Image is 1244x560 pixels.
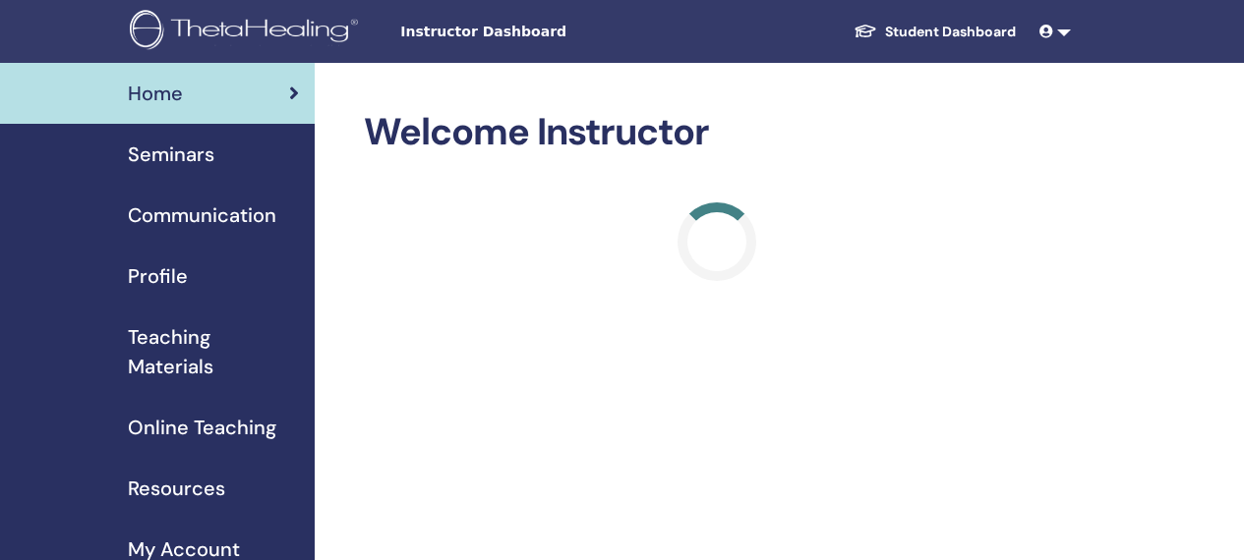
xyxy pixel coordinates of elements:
[128,261,188,291] span: Profile
[838,14,1032,50] a: Student Dashboard
[128,474,225,503] span: Resources
[128,79,183,108] span: Home
[130,10,365,54] img: logo.png
[128,200,276,230] span: Communication
[364,110,1071,155] h2: Welcome Instructor
[400,22,695,42] span: Instructor Dashboard
[854,23,877,39] img: graduation-cap-white.svg
[128,413,276,442] span: Online Teaching
[128,140,214,169] span: Seminars
[128,322,299,381] span: Teaching Materials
